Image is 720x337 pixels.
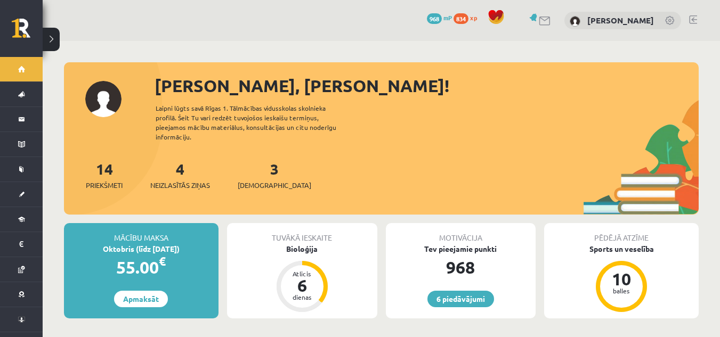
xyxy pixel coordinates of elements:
[238,180,311,191] span: [DEMOGRAPHIC_DATA]
[470,13,477,22] span: xp
[227,223,377,243] div: Tuvākā ieskaite
[238,159,311,191] a: 3[DEMOGRAPHIC_DATA]
[544,243,699,254] div: Sports un veselība
[386,254,536,280] div: 968
[286,294,318,300] div: dienas
[286,277,318,294] div: 6
[544,243,699,314] a: Sports un veselība 10 balles
[386,223,536,243] div: Motivācija
[454,13,468,24] span: 834
[427,13,452,22] a: 968 mP
[605,287,637,294] div: balles
[587,15,654,26] a: [PERSON_NAME]
[12,19,43,45] a: Rīgas 1. Tālmācības vidusskola
[150,159,210,191] a: 4Neizlasītās ziņas
[150,180,210,191] span: Neizlasītās ziņas
[427,13,442,24] span: 968
[159,253,166,269] span: €
[544,223,699,243] div: Pēdējā atzīme
[227,243,377,314] a: Bioloģija Atlicis 6 dienas
[64,223,219,243] div: Mācību maksa
[227,243,377,254] div: Bioloģija
[156,103,355,142] div: Laipni lūgts savā Rīgas 1. Tālmācības vidusskolas skolnieka profilā. Šeit Tu vari redzēt tuvojošo...
[454,13,482,22] a: 834 xp
[386,243,536,254] div: Tev pieejamie punkti
[114,291,168,307] a: Apmaksāt
[570,16,580,27] img: Anastasija Pozņakova
[427,291,494,307] a: 6 piedāvājumi
[64,254,219,280] div: 55.00
[605,270,637,287] div: 10
[286,270,318,277] div: Atlicis
[86,180,123,191] span: Priekšmeti
[443,13,452,22] span: mP
[64,243,219,254] div: Oktobris (līdz [DATE])
[86,159,123,191] a: 14Priekšmeti
[155,73,699,98] div: [PERSON_NAME], [PERSON_NAME]!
